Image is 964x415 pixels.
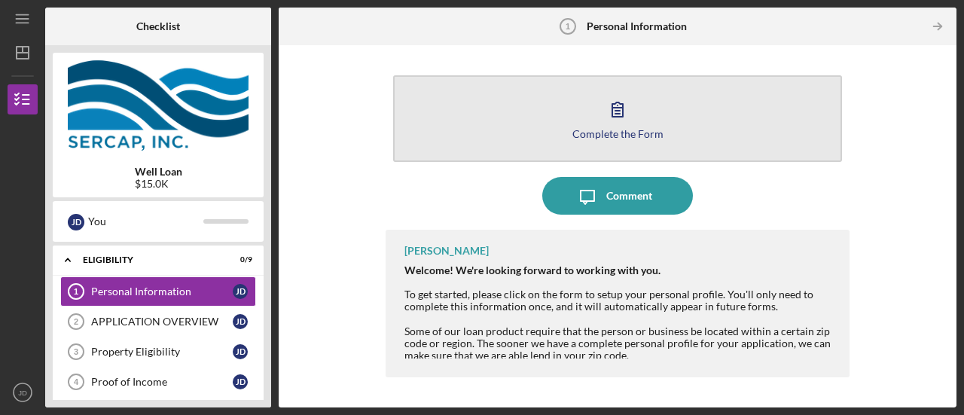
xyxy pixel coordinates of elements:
div: Complete the Form [572,128,664,139]
text: JD [18,389,27,397]
button: JD [8,377,38,407]
div: APPLICATION OVERVIEW [91,316,233,328]
a: 1Personal InformationJD [60,276,256,307]
div: Some of our loan product require that the person or business be located within a certain zip code... [404,325,834,362]
button: Complete the Form [393,75,842,162]
tspan: 2 [74,317,78,326]
div: To get started, please click on the form to setup your personal profile. You'll only need to comp... [404,264,834,313]
div: J D [68,214,84,230]
tspan: 1 [74,287,78,296]
img: Product logo [53,60,264,151]
div: J D [233,344,248,359]
tspan: 4 [74,377,79,386]
div: Proof of Income [91,376,233,388]
div: J D [233,284,248,299]
div: J D [233,374,248,389]
div: Eligibility [83,255,215,264]
tspan: 3 [74,347,78,356]
div: Comment [606,177,652,215]
div: $15.0K [135,178,182,190]
div: 0 / 9 [225,255,252,264]
div: J D [233,314,248,329]
a: 4Proof of IncomeJD [60,367,256,397]
button: Comment [542,177,693,215]
div: Property Eligibility [91,346,233,358]
tspan: 1 [565,22,569,31]
strong: Welcome! We're looking forward to working with you. [404,264,660,276]
div: Personal Information [91,285,233,298]
div: [PERSON_NAME] [404,245,489,257]
div: You [88,209,203,234]
b: Personal Information [587,20,687,32]
b: Well Loan [135,166,182,178]
a: 2APPLICATION OVERVIEWJD [60,307,256,337]
b: Checklist [136,20,180,32]
a: 3Property EligibilityJD [60,337,256,367]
